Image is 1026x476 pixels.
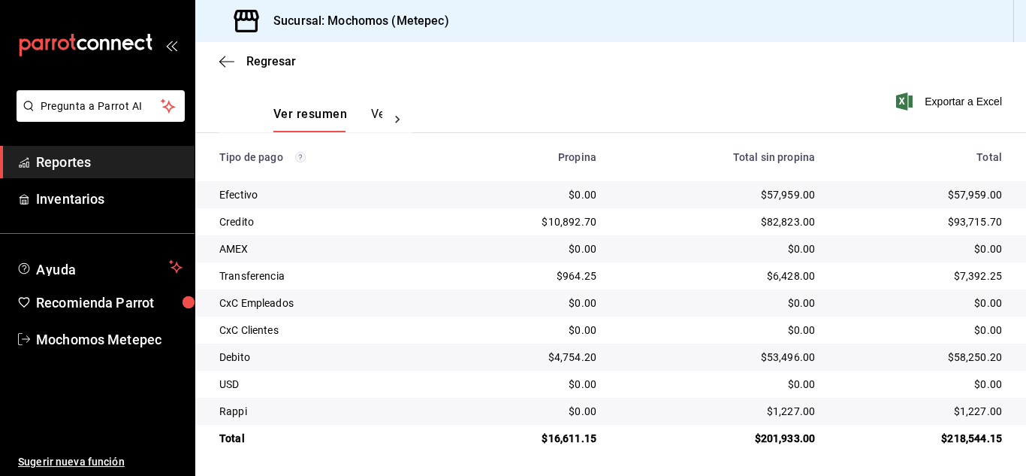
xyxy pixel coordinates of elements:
[620,151,815,163] div: Total sin propina
[620,404,815,419] div: $1,227.00
[459,187,596,202] div: $0.00
[620,431,815,446] div: $201,933.00
[219,431,435,446] div: Total
[839,241,1002,256] div: $0.00
[36,152,183,172] span: Reportes
[899,92,1002,111] button: Exportar a Excel
[18,454,183,470] span: Sugerir nueva función
[839,187,1002,202] div: $57,959.00
[839,350,1002,365] div: $58,250.20
[459,151,596,163] div: Propina
[17,90,185,122] button: Pregunta a Parrot AI
[273,107,382,132] div: navigation tabs
[459,296,596,311] div: $0.00
[219,151,435,163] div: Tipo de pago
[839,323,1002,338] div: $0.00
[273,107,347,132] button: Ver resumen
[36,329,183,350] span: Mochomos Metepec
[36,293,183,313] span: Recomienda Parrot
[41,99,161,114] span: Pregunta a Parrot AI
[11,109,185,125] a: Pregunta a Parrot AI
[459,377,596,392] div: $0.00
[261,12,449,30] h3: Sucursal: Mochomos (Metepec)
[459,350,596,365] div: $4,754.20
[839,377,1002,392] div: $0.00
[839,214,1002,229] div: $93,715.70
[295,152,306,162] svg: Los pagos realizados con Pay y otras terminales son montos brutos.
[620,296,815,311] div: $0.00
[839,404,1002,419] div: $1,227.00
[219,187,435,202] div: Efectivo
[219,377,435,392] div: USD
[839,151,1002,163] div: Total
[219,323,435,338] div: CxC Clientes
[165,39,177,51] button: open_drawer_menu
[219,241,435,256] div: AMEX
[459,431,596,446] div: $16,611.15
[219,268,435,283] div: Transferencia
[839,431,1002,446] div: $218,544.15
[219,296,435,311] div: CxC Empleados
[36,258,163,276] span: Ayuda
[620,187,815,202] div: $57,959.00
[459,241,596,256] div: $0.00
[620,377,815,392] div: $0.00
[620,268,815,283] div: $6,428.00
[459,323,596,338] div: $0.00
[620,241,815,256] div: $0.00
[839,268,1002,283] div: $7,392.25
[620,350,815,365] div: $53,496.00
[219,214,435,229] div: Credito
[219,350,435,365] div: Debito
[459,268,596,283] div: $964.25
[620,214,815,229] div: $82,823.00
[839,296,1002,311] div: $0.00
[371,107,427,132] button: Ver pagos
[246,54,296,68] span: Regresar
[459,404,596,419] div: $0.00
[219,404,435,419] div: Rappi
[219,54,296,68] button: Regresar
[620,323,815,338] div: $0.00
[459,214,596,229] div: $10,892.70
[36,189,183,209] span: Inventarios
